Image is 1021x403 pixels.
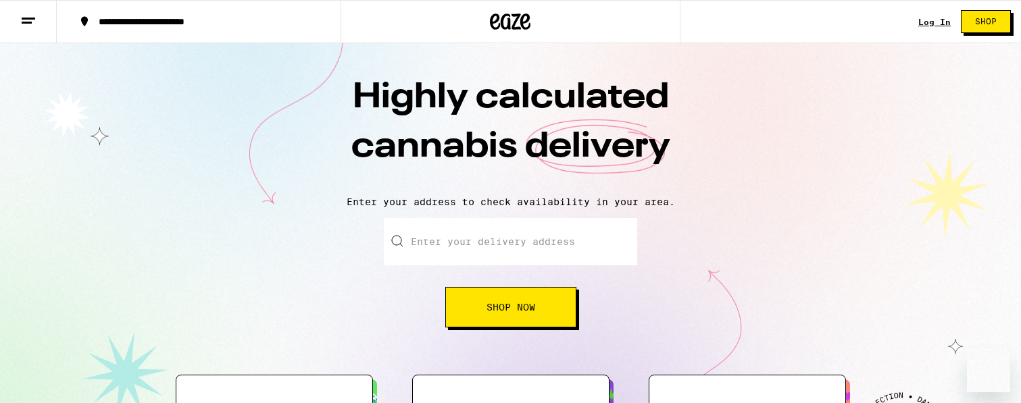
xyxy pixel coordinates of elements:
[14,196,1007,207] p: Enter your address to check availability in your area.
[487,302,535,312] span: Shop Now
[445,287,576,327] button: Shop Now
[951,10,1021,33] a: Shop
[918,18,951,26] a: Log In
[274,74,747,186] h1: Highly calculated cannabis delivery
[975,18,997,26] span: Shop
[961,10,1011,33] button: Shop
[384,218,637,265] input: Enter your delivery address
[967,349,1010,392] iframe: Button to launch messaging window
